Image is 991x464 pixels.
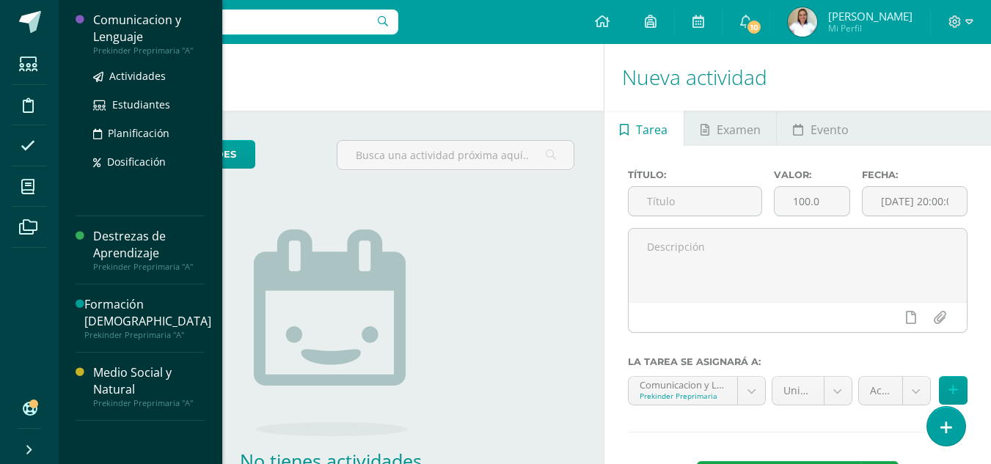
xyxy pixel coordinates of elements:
[93,45,205,56] div: Prekinder Preprimaria "A"
[859,377,930,405] a: Actividades de Aprendizaje (20.0%)
[93,262,205,272] div: Prekinder Preprimaria "A"
[84,296,211,340] a: Formación [DEMOGRAPHIC_DATA]Prekinder Preprimaria "A"
[84,330,211,340] div: Prekinder Preprimaria "A"
[717,112,761,147] span: Examen
[604,111,684,146] a: Tarea
[109,69,166,83] span: Actividades
[828,22,913,34] span: Mi Perfil
[622,44,973,111] h1: Nueva actividad
[93,398,205,408] div: Prekinder Preprimaria "A"
[93,12,205,45] div: Comunicacion y Lenguaje
[777,111,864,146] a: Evento
[640,391,726,401] div: Prekinder Preprimaria
[746,19,762,35] span: 10
[337,141,573,169] input: Busca una actividad próxima aquí...
[93,364,205,408] a: Medio Social y NaturalPrekinder Preprimaria "A"
[775,187,849,216] input: Puntos máximos
[628,356,968,367] label: La tarea se asignará a:
[107,155,166,169] span: Dosificación
[811,112,849,147] span: Evento
[112,97,170,111] span: Estudiantes
[93,125,205,141] a: Planificación
[640,377,726,391] div: Comunicacion y Lenguaje 'A'
[870,377,891,405] span: Actividades de Aprendizaje (20.0%)
[684,111,776,146] a: Examen
[783,377,813,405] span: Unidad 3
[93,228,205,272] a: Destrezas de AprendizajePrekinder Preprimaria "A"
[108,126,169,140] span: Planificación
[636,112,668,147] span: Tarea
[254,229,408,436] img: no_activities.png
[774,169,850,180] label: Valor:
[862,169,968,180] label: Fecha:
[68,10,398,34] input: Busca un usuario...
[93,96,205,113] a: Estudiantes
[863,187,967,216] input: Fecha de entrega
[629,377,765,405] a: Comunicacion y Lenguaje 'A'Prekinder Preprimaria
[628,169,763,180] label: Título:
[93,67,205,84] a: Actividades
[629,187,762,216] input: Título
[93,153,205,170] a: Dosificación
[828,9,913,23] span: [PERSON_NAME]
[84,296,211,330] div: Formación [DEMOGRAPHIC_DATA]
[788,7,817,37] img: 11f4b403a4754f688bbc50e0246a7e26.png
[76,44,586,111] h1: Actividades
[93,12,205,56] a: Comunicacion y LenguajePrekinder Preprimaria "A"
[772,377,852,405] a: Unidad 3
[93,228,205,262] div: Destrezas de Aprendizaje
[93,364,205,398] div: Medio Social y Natural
